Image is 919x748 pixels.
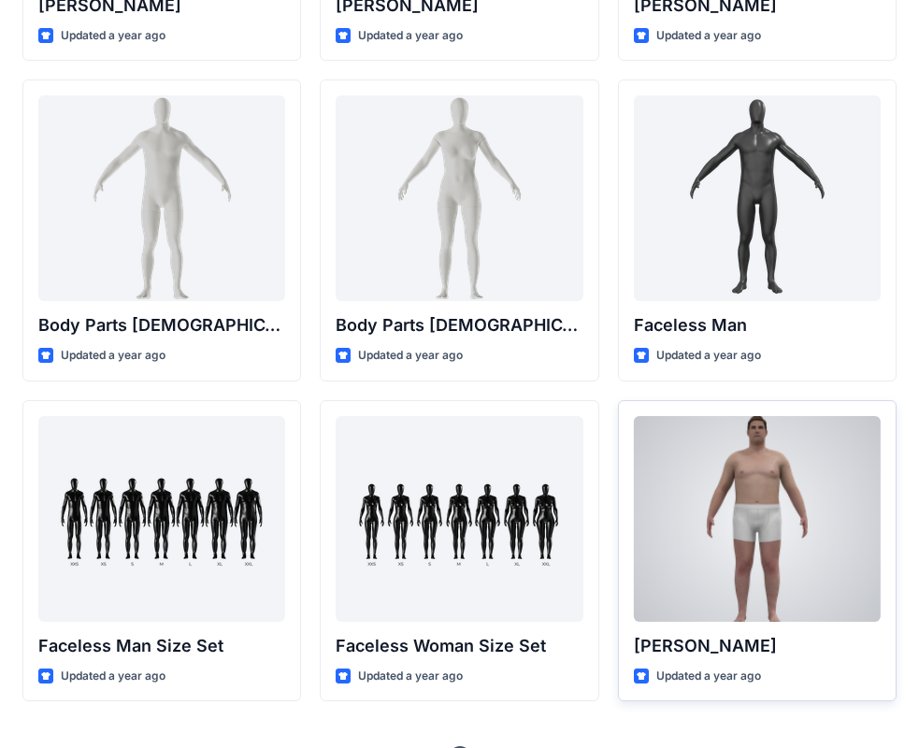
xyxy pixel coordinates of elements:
p: Faceless Man [634,312,881,338]
p: Faceless Woman Size Set [336,633,582,659]
p: Updated a year ago [358,346,463,366]
p: Updated a year ago [656,667,761,686]
p: Updated a year ago [358,26,463,46]
a: Body Parts Female [336,95,582,301]
p: Body Parts [DEMOGRAPHIC_DATA] [336,312,582,338]
p: [PERSON_NAME] [634,633,881,659]
p: Updated a year ago [656,26,761,46]
p: Updated a year ago [358,667,463,686]
a: Faceless Man [634,95,881,301]
p: Updated a year ago [61,667,165,686]
p: Faceless Man Size Set [38,633,285,659]
a: Joseph [634,416,881,622]
p: Body Parts [DEMOGRAPHIC_DATA] [38,312,285,338]
p: Updated a year ago [656,346,761,366]
p: Updated a year ago [61,346,165,366]
a: Faceless Man Size Set [38,416,285,622]
p: Updated a year ago [61,26,165,46]
a: Faceless Woman Size Set [336,416,582,622]
a: Body Parts Male [38,95,285,301]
